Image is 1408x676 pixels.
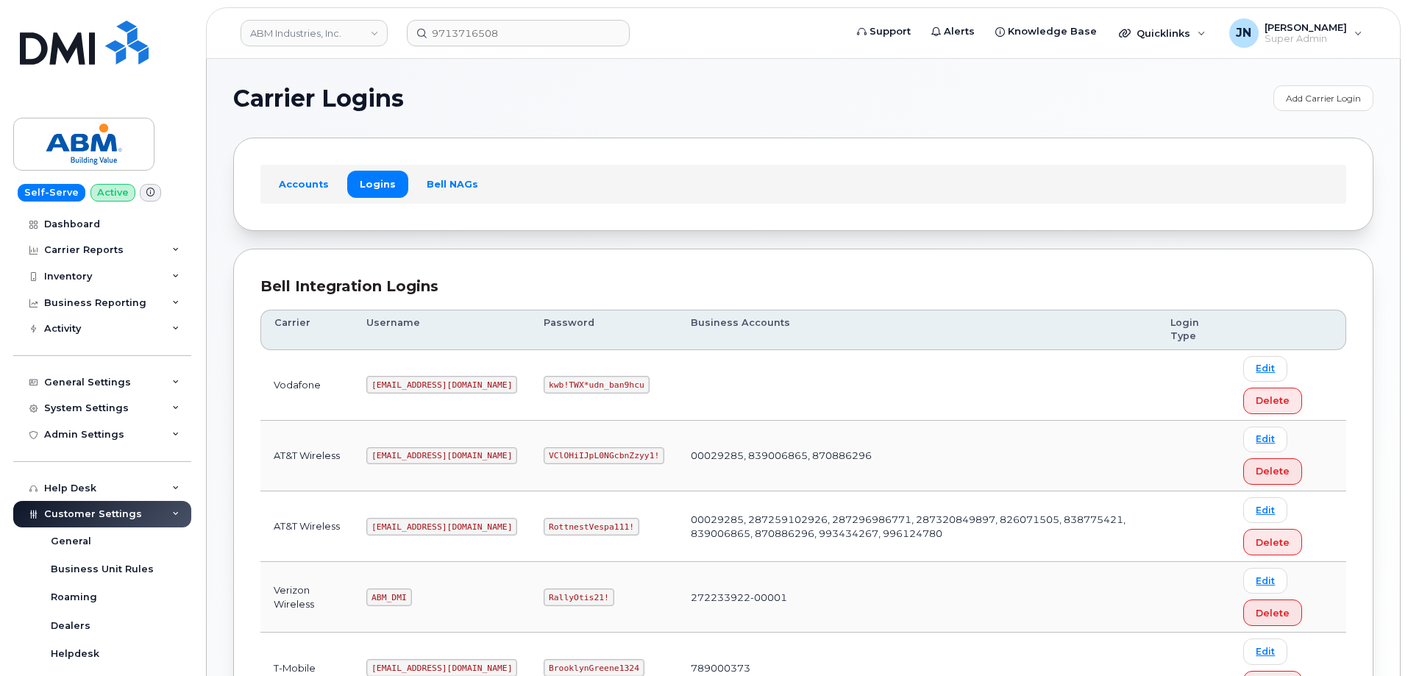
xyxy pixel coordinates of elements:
a: Accounts [266,171,341,197]
a: Logins [347,171,408,197]
th: Password [530,310,678,350]
th: Carrier [260,310,353,350]
a: Edit [1243,568,1287,594]
div: Bell Integration Logins [260,276,1346,297]
code: [EMAIL_ADDRESS][DOMAIN_NAME] [366,518,517,536]
span: Delete [1256,536,1290,549]
code: VClOHiIJpL0NGcbnZzyy1! [544,447,664,465]
button: Delete [1243,388,1302,414]
td: Verizon Wireless [260,562,353,633]
span: Delete [1256,464,1290,478]
td: 272233922-00001 [678,562,1157,633]
span: Carrier Logins [233,88,404,110]
code: RottnestVespa111! [544,518,639,536]
button: Delete [1243,458,1302,485]
a: Edit [1243,427,1287,452]
a: Bell NAGs [414,171,491,197]
code: [EMAIL_ADDRESS][DOMAIN_NAME] [366,447,517,465]
a: Edit [1243,497,1287,523]
td: 00029285, 839006865, 870886296 [678,421,1157,491]
th: Username [353,310,530,350]
button: Delete [1243,529,1302,555]
span: Delete [1256,606,1290,620]
code: ABM_DMI [366,588,411,606]
a: Add Carrier Login [1273,85,1373,111]
td: AT&T Wireless [260,491,353,562]
code: kwb!TWX*udn_ban9hcu [544,376,649,394]
td: 00029285, 287259102926, 287296986771, 287320849897, 826071505, 838775421, 839006865, 870886296, 9... [678,491,1157,562]
button: Delete [1243,599,1302,626]
code: RallyOtis21! [544,588,614,606]
a: Edit [1243,356,1287,382]
th: Business Accounts [678,310,1157,350]
th: Login Type [1157,310,1230,350]
td: AT&T Wireless [260,421,353,491]
span: Delete [1256,394,1290,408]
a: Edit [1243,638,1287,664]
td: Vodafone [260,350,353,421]
code: [EMAIL_ADDRESS][DOMAIN_NAME] [366,376,517,394]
